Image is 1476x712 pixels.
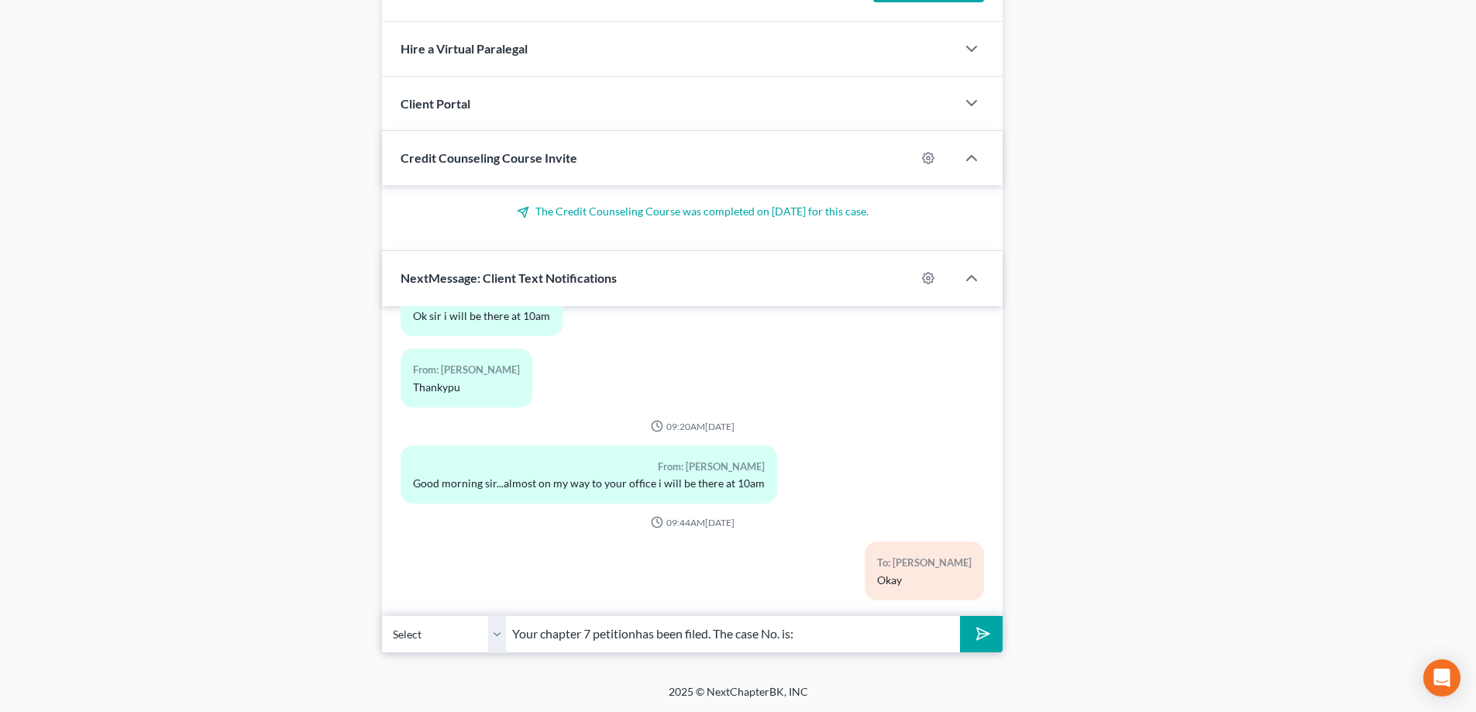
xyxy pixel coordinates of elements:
[413,308,550,324] div: Ok sir i will be there at 10am
[413,458,765,476] div: From: [PERSON_NAME]
[401,96,470,111] span: Client Portal
[401,516,984,529] div: 09:44AM[DATE]
[401,270,617,285] span: NextMessage: Client Text Notifications
[401,420,984,433] div: 09:20AM[DATE]
[401,204,984,219] p: The Credit Counseling Course was completed on [DATE] for this case.
[413,361,520,379] div: From: [PERSON_NAME]
[413,380,520,395] div: Thankypu
[1423,659,1461,697] div: Open Intercom Messenger
[401,150,577,165] span: Credit Counseling Course Invite
[413,476,765,491] div: Good morning sir...almost on my way to your office i will be there at 10am
[297,684,1180,712] div: 2025 © NextChapterBK, INC
[506,615,960,653] input: Say something...
[877,554,972,572] div: To: [PERSON_NAME]
[401,41,528,56] span: Hire a Virtual Paralegal
[877,573,972,588] div: Okay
